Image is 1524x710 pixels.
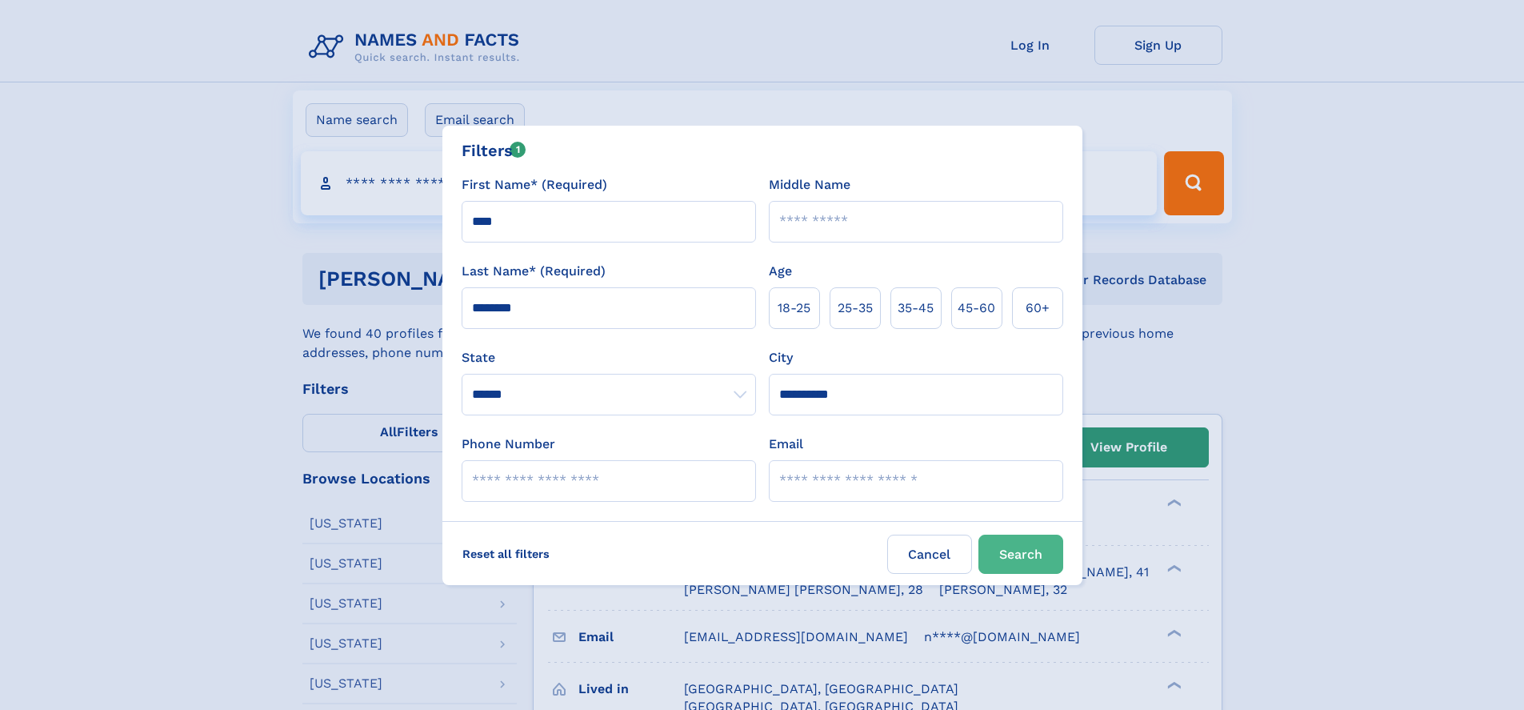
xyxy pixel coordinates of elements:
label: Reset all filters [452,535,560,573]
span: 25‑35 [838,299,873,318]
label: Cancel [887,535,972,574]
label: State [462,348,756,367]
span: 45‑60 [958,299,995,318]
span: 60+ [1026,299,1050,318]
label: Middle Name [769,175,850,195]
span: 35‑45 [898,299,934,318]
label: Age [769,262,792,281]
label: First Name* (Required) [462,175,607,195]
label: Phone Number [462,435,555,454]
label: City [769,348,793,367]
button: Search [978,535,1063,574]
div: Filters [462,138,526,162]
label: Email [769,435,803,454]
label: Last Name* (Required) [462,262,606,281]
span: 18‑25 [778,299,810,318]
